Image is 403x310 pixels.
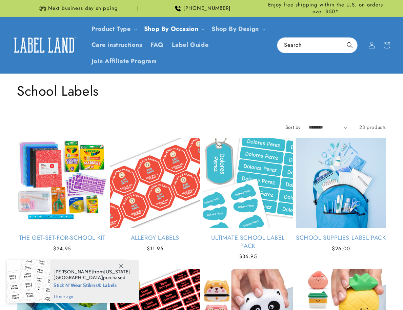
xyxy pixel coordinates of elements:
[168,37,213,53] a: Label Guide
[92,41,142,49] span: Care instructions
[17,234,107,242] a: The Get-Set-for-School Kit
[110,234,200,242] a: Allergy Labels
[48,5,118,12] span: Next business day shipping
[359,124,386,131] span: 23 products
[342,38,357,53] button: Search
[146,37,168,53] a: FAQ
[17,82,386,100] h1: School Labels
[211,24,259,33] a: Shop By Design
[150,41,164,49] span: FAQ
[87,53,161,69] a: Join Affiliate Program
[172,41,209,49] span: Label Guide
[285,124,302,131] label: Sort by:
[87,21,140,37] summary: Product Type
[54,274,103,280] span: [GEOGRAPHIC_DATA]
[144,25,199,33] span: Shop By Occasion
[296,234,386,242] a: School Supplies Label Pack
[10,35,78,56] img: Label Land
[54,269,93,275] span: [PERSON_NAME]
[203,234,293,250] a: Ultimate School Label Pack
[207,21,268,37] summary: Shop By Design
[87,37,146,53] a: Care instructions
[92,24,131,33] a: Product Type
[104,269,130,275] span: [US_STATE]
[140,21,208,37] summary: Shop By Occasion
[183,5,231,12] span: [PHONE_NUMBER]
[265,2,386,15] span: Enjoy free shipping within the U.S. on orders over $50*
[54,269,132,280] span: from , purchased
[92,57,157,65] span: Join Affiliate Program
[8,32,81,58] a: Label Land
